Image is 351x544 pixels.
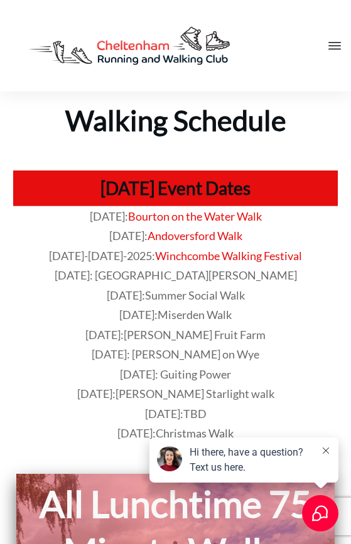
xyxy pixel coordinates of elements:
span: [DATE]: Guiting Power [120,367,231,381]
span: Miserden Walk [158,308,232,322]
a: Winchcombe Walking Festival [155,249,302,263]
img: Decathlon [13,13,246,79]
span: [DATE]: [90,209,128,223]
span: Summer Social Walk [145,288,245,302]
span: Christmas Walk [156,426,234,440]
span: [DATE]: [85,328,266,342]
a: Andoversford Walk [148,229,242,243]
span: [DATE]: [145,407,207,421]
span: [DATE]: [PERSON_NAME] on Wye [92,347,259,361]
span: [DATE]: [107,288,245,302]
span: [DATE]: [109,229,148,243]
h1: Walking Schedule [1,93,350,139]
span: [DATE]-[DATE]-2025: [49,249,155,263]
span: [DATE]: [119,308,232,322]
h1: [DATE] Event Dates [19,177,332,199]
span: [DATE]: [77,387,274,400]
span: [DATE]: [GEOGRAPHIC_DATA][PERSON_NAME] [55,268,297,282]
span: [PERSON_NAME] Starlight walk [116,387,274,400]
a: Bourton on the Water Walk [128,209,262,223]
span: [PERSON_NAME] Fruit Farm [124,328,266,342]
span: TBD [183,407,207,421]
span: [DATE]: [117,426,234,440]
